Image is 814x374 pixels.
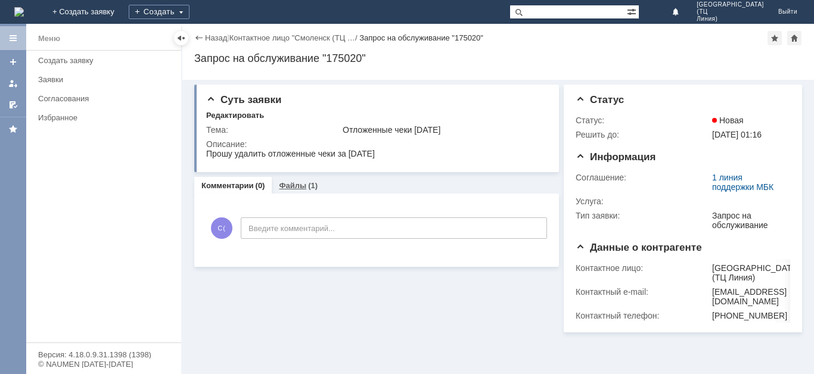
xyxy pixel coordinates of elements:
[33,51,179,70] a: Создать заявку
[38,75,174,84] div: Заявки
[206,139,546,149] div: Описание:
[343,125,543,135] div: Отложенные чеки [DATE]
[712,311,799,320] div: [PHONE_NUMBER]
[33,89,179,108] a: Согласования
[206,94,281,105] span: Суть заявки
[627,5,639,17] span: Расширенный поиск
[14,7,24,17] a: Перейти на домашнюю страницу
[211,217,232,239] span: С(
[38,94,174,103] div: Согласования
[768,31,782,45] div: Добавить в избранное
[359,33,483,42] div: Запрос на обслуживание "175020"
[38,113,161,122] div: Избранное
[38,56,174,65] div: Создать заявку
[576,287,710,297] div: Контактный e-mail:
[712,130,762,139] span: [DATE] 01:16
[576,116,710,125] div: Статус:
[256,181,265,190] div: (0)
[227,33,229,42] div: |
[787,31,801,45] div: Сделать домашней страницей
[712,116,744,125] span: Новая
[33,70,179,89] a: Заявки
[14,7,24,17] img: logo
[576,263,710,273] div: Контактное лицо:
[194,52,802,64] div: Запрос на обслуживание "175020"
[206,125,340,135] div: Тема:
[712,287,799,306] div: [EMAIL_ADDRESS][DOMAIN_NAME]
[576,211,710,220] div: Тип заявки:
[576,197,710,206] div: Услуга:
[308,181,318,190] div: (1)
[206,111,264,120] div: Редактировать
[4,52,23,71] a: Создать заявку
[697,1,764,8] span: [GEOGRAPHIC_DATA]
[279,181,306,190] a: Файлы
[697,8,764,15] span: (ТЦ
[712,211,785,230] div: Запрос на обслуживание
[205,33,227,42] a: Назад
[576,173,710,182] div: Соглашение:
[576,311,710,320] div: Контактный телефон:
[201,181,254,190] a: Комментарии
[697,15,764,23] span: Линия)
[129,5,189,19] div: Создать
[4,95,23,114] a: Мои согласования
[38,351,169,359] div: Версия: 4.18.0.9.31.1398 (1398)
[174,31,188,45] div: Скрыть меню
[576,94,624,105] span: Статус
[576,130,710,139] div: Решить до:
[576,242,702,253] span: Данные о контрагенте
[712,263,799,282] div: [GEOGRAPHIC_DATA] (ТЦ Линия)
[712,173,773,192] a: 1 линия поддержки МБК
[229,33,359,42] div: /
[229,33,355,42] a: Контактное лицо "Смоленск (ТЦ …
[4,74,23,93] a: Мои заявки
[38,32,60,46] div: Меню
[38,360,169,368] div: © NAUMEN [DATE]-[DATE]
[576,151,655,163] span: Информация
